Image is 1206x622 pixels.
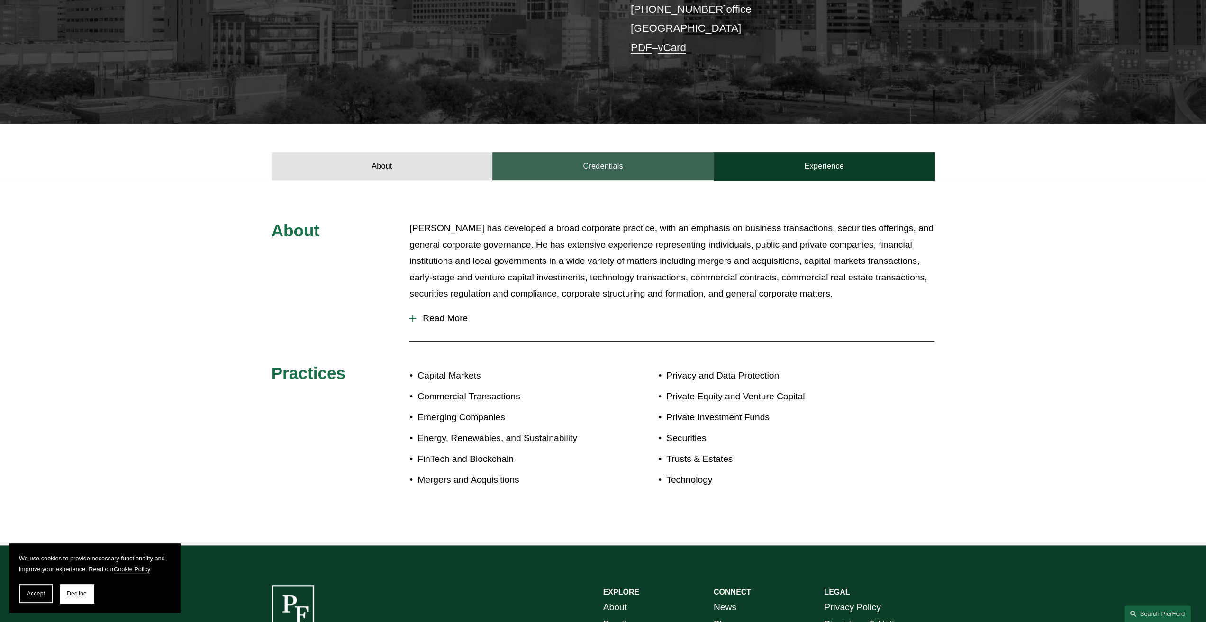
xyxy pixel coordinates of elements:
[714,599,736,616] a: News
[666,430,880,447] p: Securities
[824,588,850,596] strong: LEGAL
[114,566,150,573] a: Cookie Policy
[27,590,45,597] span: Accept
[666,451,880,468] p: Trusts & Estates
[19,553,171,575] p: We use cookies to provide necessary functionality and improve your experience. Read our .
[714,152,935,180] a: Experience
[1124,605,1191,622] a: Search this site
[417,430,603,447] p: Energy, Renewables, and Sustainability
[631,3,726,15] a: [PHONE_NUMBER]
[417,409,603,426] p: Emerging Companies
[666,409,880,426] p: Private Investment Funds
[666,368,880,384] p: Privacy and Data Protection
[666,388,880,405] p: Private Equity and Venture Capital
[417,368,603,384] p: Capital Markets
[417,388,603,405] p: Commercial Transactions
[272,221,320,240] span: About
[9,543,180,613] section: Cookie banner
[658,42,686,54] a: vCard
[492,152,714,180] a: Credentials
[603,588,639,596] strong: EXPLORE
[409,220,934,302] p: [PERSON_NAME] has developed a broad corporate practice, with an emphasis on business transactions...
[272,152,493,180] a: About
[19,584,53,603] button: Accept
[416,313,934,324] span: Read More
[666,472,880,488] p: Technology
[714,588,751,596] strong: CONNECT
[409,306,934,331] button: Read More
[824,599,880,616] a: Privacy Policy
[417,472,603,488] p: Mergers and Acquisitions
[631,42,652,54] a: PDF
[60,584,94,603] button: Decline
[603,599,627,616] a: About
[67,590,87,597] span: Decline
[272,364,346,382] span: Practices
[417,451,603,468] p: FinTech and Blockchain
